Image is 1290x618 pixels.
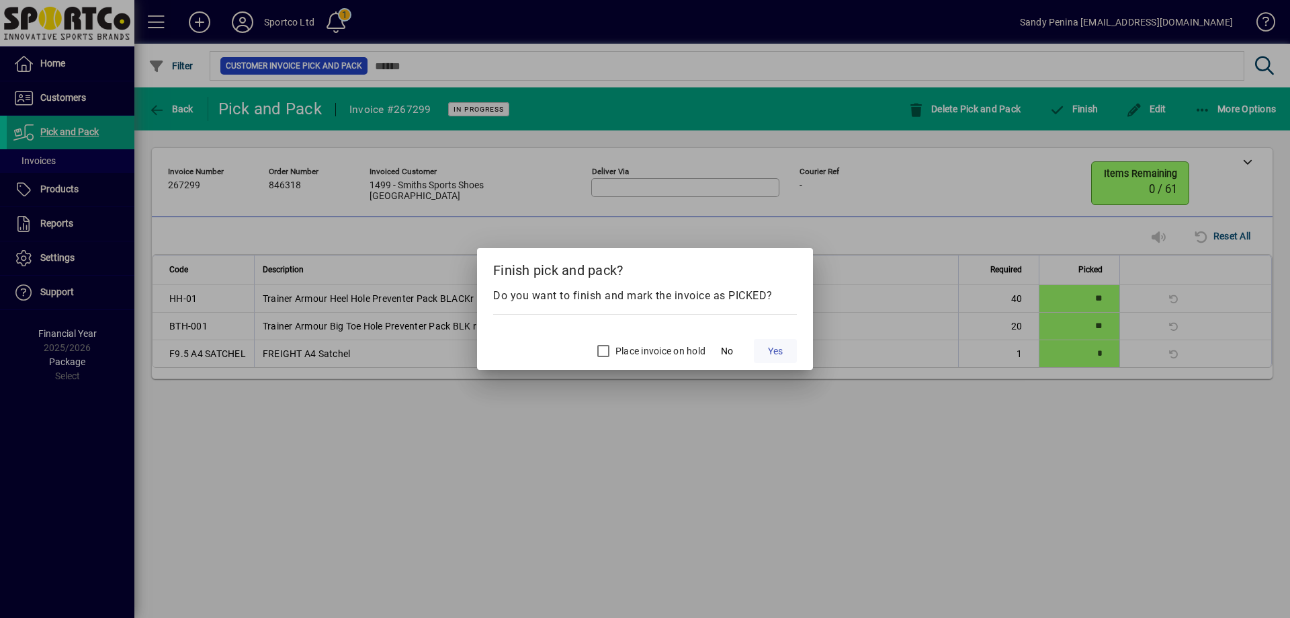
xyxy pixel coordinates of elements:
[493,288,797,304] div: Do you want to finish and mark the invoice as PICKED?
[768,344,783,358] span: Yes
[705,339,748,363] button: No
[754,339,797,363] button: Yes
[613,344,705,358] label: Place invoice on hold
[477,248,813,287] h2: Finish pick and pack?
[721,344,733,358] span: No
